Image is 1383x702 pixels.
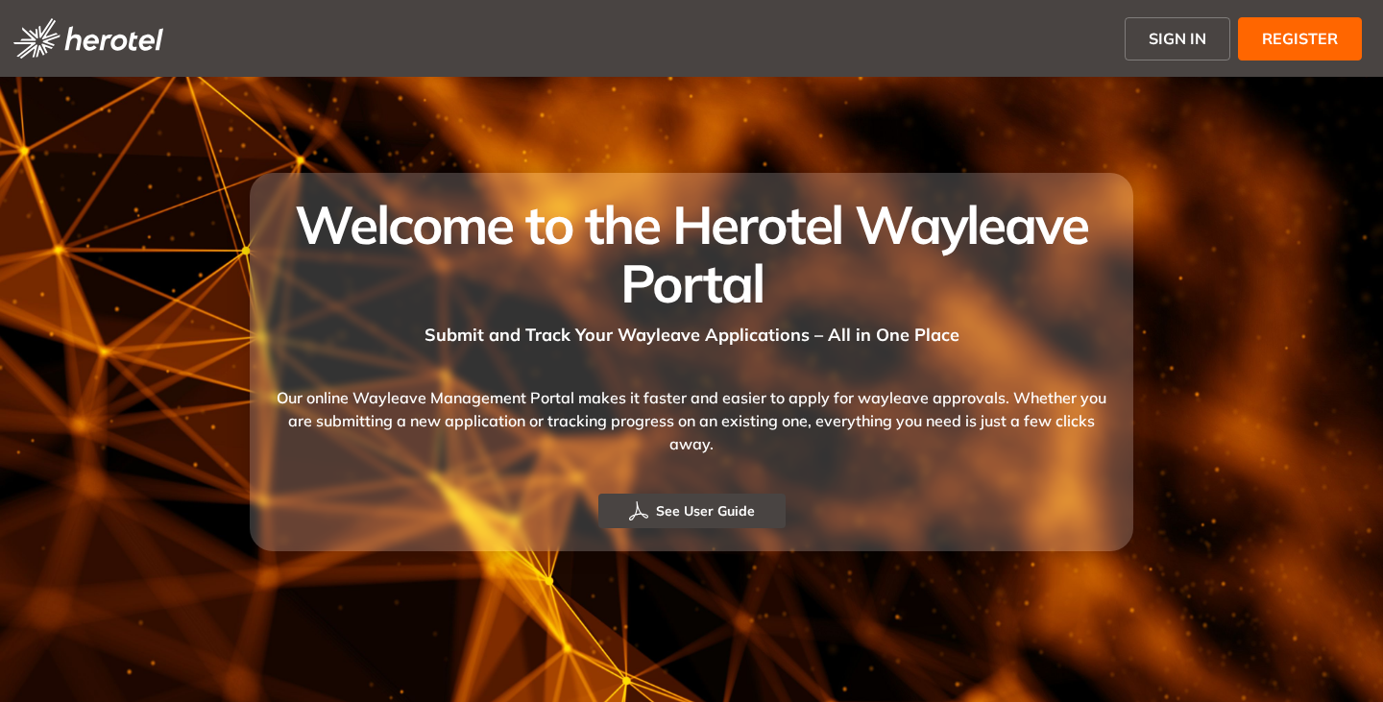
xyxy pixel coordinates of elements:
img: logo [13,18,163,59]
button: SIGN IN [1125,17,1230,61]
span: Welcome to the Herotel Wayleave Portal [295,191,1087,316]
span: SIGN IN [1149,27,1206,50]
span: See User Guide [656,500,755,521]
button: See User Guide [598,494,786,528]
button: REGISTER [1238,17,1362,61]
div: Our online Wayleave Management Portal makes it faster and easier to apply for wayleave approvals.... [273,348,1110,494]
span: REGISTER [1262,27,1338,50]
div: Submit and Track Your Wayleave Applications – All in One Place [273,312,1110,348]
